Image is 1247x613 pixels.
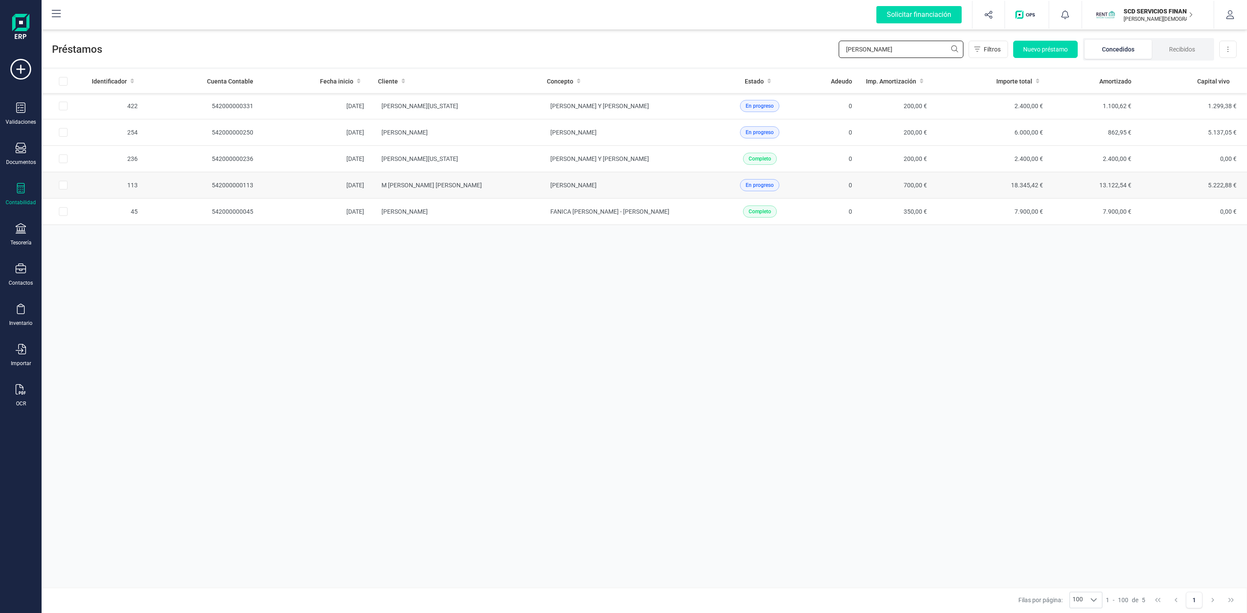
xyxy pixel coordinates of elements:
td: 236 [85,146,145,172]
td: 6.000,00 € [934,119,1050,146]
td: 18.345,42 € [934,172,1050,199]
td: 350,00 € [859,199,934,225]
td: 700,00 € [859,172,934,199]
span: [PERSON_NAME] Y [PERSON_NAME] [550,103,649,109]
img: Logo de OPS [1015,10,1038,19]
td: 5.137,05 € [1138,119,1247,146]
td: 5.222,88 € [1138,172,1247,199]
img: Logo Finanedi [12,14,29,42]
td: 0 [811,172,859,199]
div: All items unselected [59,77,68,86]
td: 200,00 € [859,146,934,172]
td: 0,00 € [1138,199,1247,225]
td: 542000000113 [145,172,260,199]
span: Filtros [984,45,1001,54]
td: 542000000250 [145,119,260,146]
span: [PERSON_NAME] [381,208,428,215]
td: 7.900,00 € [934,199,1050,225]
td: 1.299,38 € [1138,93,1247,119]
span: [PERSON_NAME] [381,129,428,136]
td: 2.400,00 € [1050,146,1138,172]
td: 422 [85,93,145,119]
td: 542000000236 [145,146,260,172]
div: Solicitar financiación [876,6,962,23]
span: 100 [1118,596,1128,604]
div: Importar [11,360,31,367]
p: SCD SERVICIOS FINANCIEROS SL [1124,7,1193,16]
td: 0 [811,119,859,146]
span: de [1132,596,1138,604]
td: 2.400,00 € [934,93,1050,119]
span: M [PERSON_NAME] [PERSON_NAME] [381,182,482,189]
span: Identificador [92,77,127,86]
span: Fecha inicio [320,77,353,86]
div: Validaciones [6,119,36,125]
li: Recibidos [1152,40,1212,59]
li: Concedidos [1085,40,1152,59]
img: SC [1096,5,1115,24]
span: Concepto [547,77,573,86]
span: Cliente [378,77,398,86]
span: En progreso [746,181,774,189]
span: [PERSON_NAME][US_STATE] [381,103,458,109]
td: 254 [85,119,145,146]
td: 13.122,54 € [1050,172,1138,199]
span: Adeudo [831,77,852,86]
span: [PERSON_NAME] [550,129,597,136]
button: Solicitar financiación [866,1,972,29]
div: Row Selected 5bb85a43-f642-4cca-9658-91511e2c1f80 [59,102,68,110]
span: En progreso [746,102,774,110]
span: 5 [1142,596,1145,604]
div: Tesorería [10,239,32,246]
td: [DATE] [260,146,372,172]
span: Imp. Amortización [866,77,916,86]
button: Next Page [1205,592,1221,608]
td: 862,95 € [1050,119,1138,146]
div: Row Selected f5ce924c-0174-4614-8a8b-671f75d5eda7 [59,128,68,137]
button: Previous Page [1168,592,1184,608]
td: 542000000045 [145,199,260,225]
td: 45 [85,199,145,225]
div: Inventario [9,320,32,327]
td: 1.100,62 € [1050,93,1138,119]
span: [PERSON_NAME] [550,182,597,189]
span: Nuevo préstamo [1023,45,1068,54]
span: Completo [749,208,771,215]
input: Buscar... [839,41,963,58]
span: Estado [745,77,764,86]
span: Importe total [996,77,1032,86]
td: 542000000331 [145,93,260,119]
div: Documentos [6,159,36,166]
td: [DATE] [260,93,372,119]
td: 200,00 € [859,119,934,146]
span: Capital vivo [1197,77,1230,86]
span: Cuenta Contable [207,77,253,86]
span: Amortizado [1099,77,1131,86]
td: [DATE] [260,172,372,199]
div: OCR [16,400,26,407]
td: 0 [811,146,859,172]
button: Logo de OPS [1010,1,1043,29]
button: Last Page [1223,592,1239,608]
span: Completo [749,155,771,163]
td: 2.400,00 € [934,146,1050,172]
div: Contabilidad [6,199,36,206]
td: [DATE] [260,199,372,225]
td: [DATE] [260,119,372,146]
td: 113 [85,172,145,199]
div: - [1106,596,1145,604]
td: 0 [811,93,859,119]
button: Page 1 [1186,592,1202,608]
td: 0 [811,199,859,225]
span: [PERSON_NAME][US_STATE] [381,155,458,162]
span: En progreso [746,128,774,136]
td: 7.900,00 € [1050,199,1138,225]
div: Row Selected 893eb6d0-390d-46b7-a9b7-76dc12abfe63 [59,154,68,163]
button: First Page [1150,592,1166,608]
div: Row Selected d198310c-bdf6-41e9-9db7-0d60f9831c14 [59,207,68,216]
span: 1 [1106,596,1109,604]
p: [PERSON_NAME][DEMOGRAPHIC_DATA][DEMOGRAPHIC_DATA] [1124,16,1193,22]
button: SCSCD SERVICIOS FINANCIEROS SL[PERSON_NAME][DEMOGRAPHIC_DATA][DEMOGRAPHIC_DATA] [1092,1,1203,29]
div: Filas por página: [1018,592,1102,608]
span: Préstamos [52,42,839,56]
